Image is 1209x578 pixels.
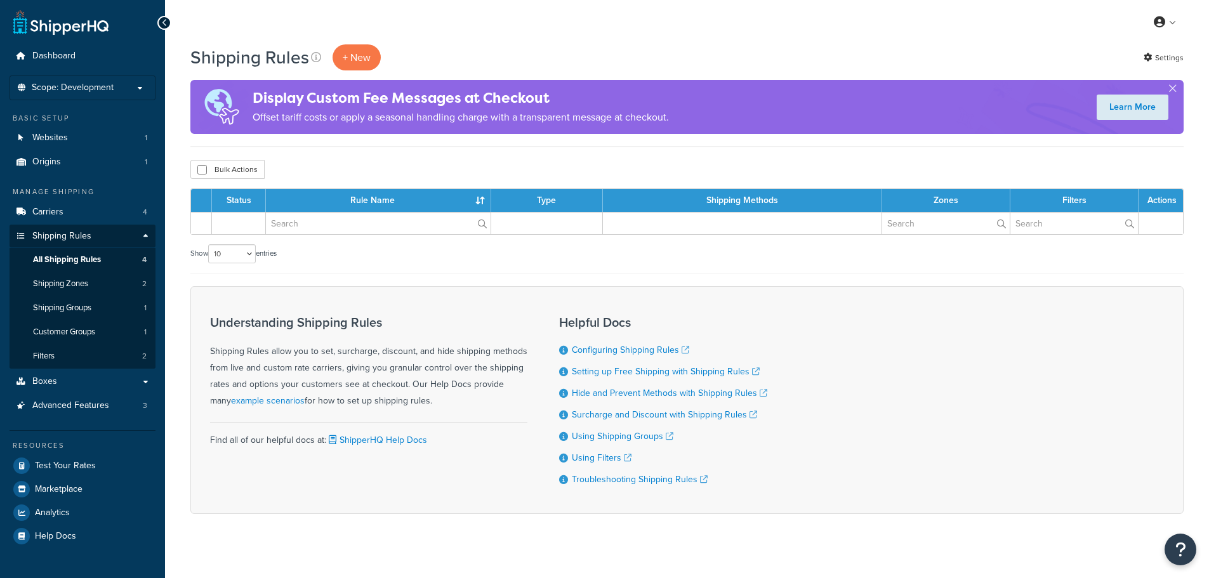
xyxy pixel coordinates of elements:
a: Settings [1144,49,1184,67]
span: Websites [32,133,68,143]
button: Open Resource Center [1165,534,1196,565]
input: Search [1010,213,1138,234]
div: Resources [10,440,155,451]
th: Status [212,189,266,212]
span: 1 [145,133,147,143]
span: Dashboard [32,51,76,62]
a: All Shipping Rules 4 [10,248,155,272]
a: Setting up Free Shipping with Shipping Rules [572,365,760,378]
span: 2 [142,351,147,362]
a: Help Docs [10,525,155,548]
th: Type [491,189,603,212]
a: Customer Groups 1 [10,320,155,344]
span: Shipping Zones [33,279,88,289]
a: Shipping Rules [10,225,155,248]
a: Websites 1 [10,126,155,150]
input: Search [266,213,491,234]
input: Search [882,213,1010,234]
span: 3 [143,400,147,411]
span: Marketplace [35,484,83,495]
li: Shipping Rules [10,225,155,369]
span: Analytics [35,508,70,518]
span: Scope: Development [32,82,114,93]
div: Basic Setup [10,113,155,124]
th: Filters [1010,189,1139,212]
div: Manage Shipping [10,187,155,197]
div: Find all of our helpful docs at: [210,422,527,449]
select: Showentries [208,244,256,263]
h4: Display Custom Fee Messages at Checkout [253,88,669,108]
a: Using Shipping Groups [572,430,673,443]
a: Filters 2 [10,345,155,368]
span: Shipping Groups [33,303,91,313]
li: Websites [10,126,155,150]
th: Rule Name [266,189,491,212]
a: ShipperHQ Help Docs [326,433,427,447]
label: Show entries [190,244,277,263]
a: Advanced Features 3 [10,394,155,417]
a: Origins 1 [10,150,155,174]
span: 2 [142,279,147,289]
span: Help Docs [35,531,76,542]
button: Bulk Actions [190,160,265,179]
a: Shipping Zones 2 [10,272,155,296]
span: 1 [144,303,147,313]
a: Marketplace [10,478,155,501]
a: Boxes [10,370,155,393]
h1: Shipping Rules [190,45,309,70]
li: All Shipping Rules [10,248,155,272]
li: Filters [10,345,155,368]
li: Shipping Zones [10,272,155,296]
a: Learn More [1097,95,1168,120]
a: Test Your Rates [10,454,155,477]
p: + New [333,44,381,70]
p: Offset tariff costs or apply a seasonal handling charge with a transparent message at checkout. [253,108,669,126]
span: Advanced Features [32,400,109,411]
li: Carriers [10,200,155,224]
div: Shipping Rules allow you to set, surcharge, discount, and hide shipping methods from live and cus... [210,315,527,409]
h3: Helpful Docs [559,315,767,329]
a: Using Filters [572,451,631,464]
a: Dashboard [10,44,155,68]
a: ShipperHQ Home [13,10,109,35]
a: Configuring Shipping Rules [572,343,689,357]
a: Carriers 4 [10,200,155,224]
li: Advanced Features [10,394,155,417]
span: Customer Groups [33,327,95,338]
a: Troubleshooting Shipping Rules [572,473,708,486]
span: Shipping Rules [32,231,91,242]
th: Actions [1139,189,1183,212]
span: Test Your Rates [35,461,96,471]
span: All Shipping Rules [33,254,101,265]
th: Zones [882,189,1010,212]
a: example scenarios [231,394,305,407]
a: Shipping Groups 1 [10,296,155,320]
li: Customer Groups [10,320,155,344]
span: 4 [143,207,147,218]
a: Surcharge and Discount with Shipping Rules [572,408,757,421]
span: 1 [145,157,147,167]
a: Analytics [10,501,155,524]
span: 1 [144,327,147,338]
span: Filters [33,351,55,362]
li: Shipping Groups [10,296,155,320]
span: 4 [142,254,147,265]
span: Origins [32,157,61,167]
a: Hide and Prevent Methods with Shipping Rules [572,386,767,400]
h3: Understanding Shipping Rules [210,315,527,329]
span: Carriers [32,207,63,218]
li: Origins [10,150,155,174]
th: Shipping Methods [603,189,883,212]
img: duties-banner-06bc72dcb5fe05cb3f9472aba00be2ae8eb53ab6f0d8bb03d382ba314ac3c341.png [190,80,253,134]
span: Boxes [32,376,57,387]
